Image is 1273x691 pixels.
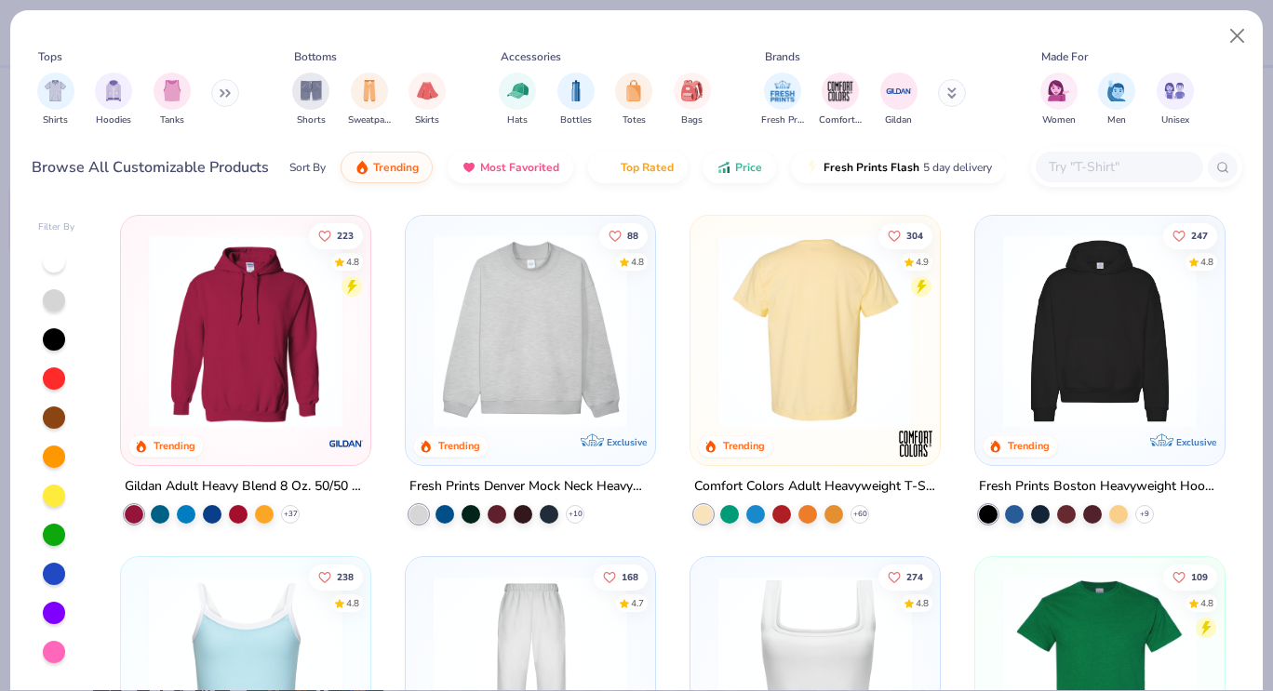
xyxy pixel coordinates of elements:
[674,73,711,127] div: filter for Bags
[557,73,595,127] button: filter button
[819,73,862,127] button: filter button
[103,80,124,101] img: Hoodies Image
[1040,73,1078,127] button: filter button
[1047,156,1190,178] input: Try "T-Shirt"
[341,152,433,183] button: Trending
[885,113,912,127] span: Gildan
[415,113,439,127] span: Skirts
[154,73,191,127] button: filter button
[791,152,1006,183] button: Fresh Prints Flash5 day delivery
[880,73,918,127] div: filter for Gildan
[557,73,595,127] div: filter for Bottles
[761,113,804,127] span: Fresh Prints
[37,73,74,127] button: filter button
[681,80,702,101] img: Bags Image
[566,80,586,101] img: Bottles Image
[765,48,800,65] div: Brands
[297,113,326,127] span: Shorts
[480,160,559,175] span: Most Favorited
[294,48,337,65] div: Bottoms
[38,220,75,234] div: Filter By
[95,73,132,127] button: filter button
[621,160,674,175] span: Top Rated
[1040,73,1078,127] div: filter for Women
[355,160,369,175] img: trending.gif
[348,73,391,127] div: filter for Sweatpants
[681,113,703,127] span: Bags
[623,80,644,101] img: Totes Image
[1041,48,1088,65] div: Made For
[162,80,182,101] img: Tanks Image
[1164,80,1186,101] img: Unisex Image
[1157,73,1194,127] div: filter for Unisex
[1107,113,1126,127] span: Men
[292,73,329,127] button: filter button
[1042,113,1076,127] span: Women
[289,159,326,176] div: Sort By
[1220,19,1255,54] button: Close
[923,157,992,179] span: 5 day delivery
[1106,80,1127,101] img: Men Image
[769,77,797,105] img: Fresh Prints Image
[735,160,762,175] span: Price
[885,77,913,105] img: Gildan Image
[623,113,646,127] span: Totes
[826,77,854,105] img: Comfort Colors Image
[38,48,62,65] div: Tops
[819,73,862,127] div: filter for Comfort Colors
[1098,73,1135,127] div: filter for Men
[588,152,688,183] button: Top Rated
[507,80,529,101] img: Hats Image
[805,160,820,175] img: flash.gif
[95,73,132,127] div: filter for Hoodies
[160,113,184,127] span: Tanks
[507,113,528,127] span: Hats
[359,80,380,101] img: Sweatpants Image
[703,152,776,183] button: Price
[462,160,476,175] img: most_fav.gif
[409,73,446,127] div: filter for Skirts
[501,48,561,65] div: Accessories
[1161,113,1189,127] span: Unisex
[154,73,191,127] div: filter for Tanks
[499,73,536,127] div: filter for Hats
[448,152,573,183] button: Most Favorited
[45,80,66,101] img: Shirts Image
[819,113,862,127] span: Comfort Colors
[1098,73,1135,127] button: filter button
[1157,73,1194,127] button: filter button
[32,156,269,179] div: Browse All Customizable Products
[373,160,419,175] span: Trending
[348,113,391,127] span: Sweatpants
[301,80,322,101] img: Shorts Image
[761,73,804,127] button: filter button
[96,113,131,127] span: Hoodies
[43,113,68,127] span: Shirts
[417,80,438,101] img: Skirts Image
[674,73,711,127] button: filter button
[292,73,329,127] div: filter for Shorts
[348,73,391,127] button: filter button
[602,160,617,175] img: TopRated.gif
[615,73,652,127] button: filter button
[824,160,919,175] span: Fresh Prints Flash
[499,73,536,127] button: filter button
[1048,80,1069,101] img: Women Image
[560,113,592,127] span: Bottles
[761,73,804,127] div: filter for Fresh Prints
[409,73,446,127] button: filter button
[37,73,74,127] div: filter for Shirts
[615,73,652,127] div: filter for Totes
[880,73,918,127] button: filter button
